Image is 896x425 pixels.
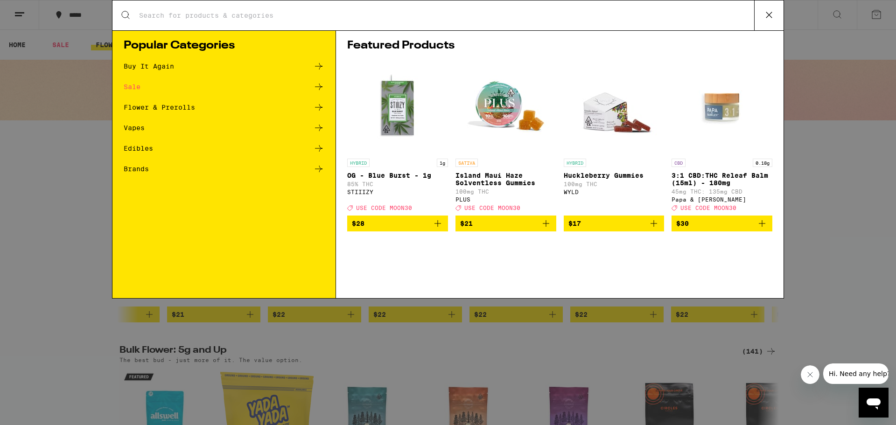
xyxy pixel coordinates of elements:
span: $30 [676,220,689,227]
iframe: Message from company [823,363,889,384]
a: Buy It Again [124,61,324,72]
a: Sale [124,81,324,92]
p: 0.18g [753,159,772,167]
p: CBD [672,159,686,167]
p: 45mg THC: 135mg CBD [672,188,772,195]
a: Vapes [124,122,324,133]
a: Flower & Prerolls [124,102,324,113]
span: Hi. Need any help? [6,7,67,14]
div: STIIIZY [347,189,448,195]
span: USE CODE MOON30 [356,205,412,211]
p: 100mg THC [455,188,556,195]
input: Search for products & categories [139,11,754,20]
img: PLUS - Island Maui Haze Solventless Gummies [459,61,553,154]
p: OG - Blue Burst - 1g [347,172,448,179]
div: Brands [124,166,149,172]
img: STIIIZY - OG - Blue Burst - 1g [351,61,444,154]
div: WYLD [564,189,665,195]
iframe: Button to launch messaging window [859,388,889,418]
button: Add to bag [672,216,772,231]
div: Vapes [124,125,145,131]
img: WYLD - Huckleberry Gummies [567,61,660,154]
p: 3:1 CBD:THC Releaf Balm (15ml) - 180mg [672,172,772,187]
p: 85% THC [347,181,448,187]
a: Open page for OG - Blue Burst - 1g from STIIIZY [347,61,448,216]
div: Edibles [124,145,153,152]
p: HYBRID [564,159,586,167]
a: Open page for Island Maui Haze Solventless Gummies from PLUS [455,61,556,216]
p: 100mg THC [564,181,665,187]
h1: Featured Products [347,40,772,51]
p: 1g [437,159,448,167]
span: USE CODE MOON30 [680,205,736,211]
p: Island Maui Haze Solventless Gummies [455,172,556,187]
div: Papa & [PERSON_NAME] [672,196,772,202]
button: Add to bag [455,216,556,231]
div: Sale [124,84,140,90]
p: Huckleberry Gummies [564,172,665,179]
a: Brands [124,163,324,174]
a: Open page for Huckleberry Gummies from WYLD [564,61,665,216]
button: Add to bag [347,216,448,231]
p: HYBRID [347,159,370,167]
span: USE CODE MOON30 [464,205,520,211]
div: Flower & Prerolls [124,104,195,111]
a: Edibles [124,143,324,154]
button: Add to bag [564,216,665,231]
span: $17 [568,220,581,227]
h1: Popular Categories [124,40,324,51]
span: $21 [460,220,473,227]
iframe: Close message [801,365,819,384]
p: SATIVA [455,159,478,167]
div: PLUS [455,196,556,202]
a: Open page for 3:1 CBD:THC Releaf Balm (15ml) - 180mg from Papa & Barkley [672,61,772,216]
div: Buy It Again [124,63,174,70]
span: $28 [352,220,364,227]
img: Papa & Barkley - 3:1 CBD:THC Releaf Balm (15ml) - 180mg [675,61,769,154]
